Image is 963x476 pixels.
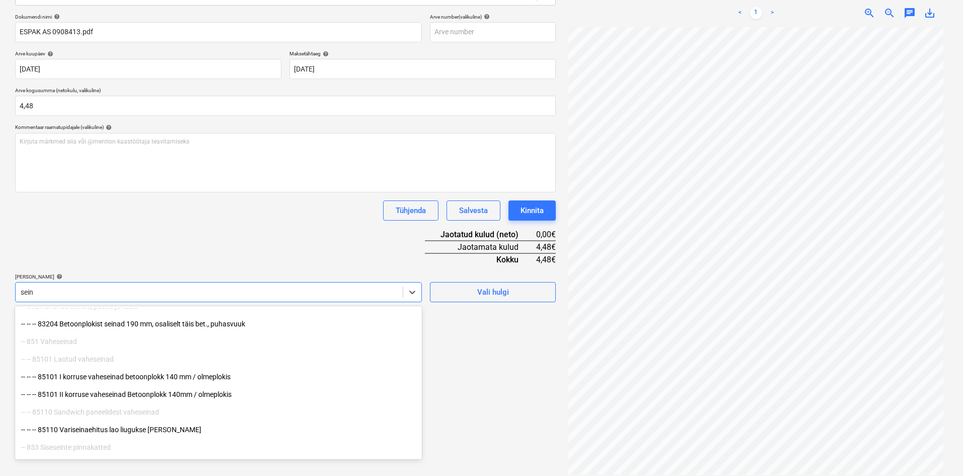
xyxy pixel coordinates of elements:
[15,439,422,455] div: -- 853 Siseseinte pinnakatted
[45,51,53,57] span: help
[15,351,422,367] div: -- -- 85101 Laotud vaheseinad
[15,14,422,20] div: Dokumendi nimi
[15,333,422,350] div: -- 851 Vaheseinad
[535,229,556,241] div: 0,00€
[15,457,422,473] div: -- -- 85302 Seinte krohv- ja tasandus
[15,22,422,42] input: Dokumendi nimi
[447,200,500,221] button: Salvesta
[15,50,281,57] div: Arve kuupäev
[15,386,422,402] div: -- -- -- 85101 II korruse vaheseinad Betoonplokk 140mm / olmeplokis
[104,124,112,130] span: help
[383,200,438,221] button: Tühjenda
[15,404,422,420] div: -- -- 85110 Sandwich paneelidest vaheseinad
[425,253,535,265] div: Kokku
[508,200,556,221] button: Kinnita
[459,204,488,217] div: Salvesta
[15,422,422,438] div: -- -- -- 85110 Variseinaehitus lao liugukse tarvis
[15,369,422,385] div: -- -- -- 85101 I korruse vaheseinad betoonplokk 140 mm / olmeplokis
[15,422,422,438] div: -- -- -- 85110 Variseinaehitus lao liugukse [PERSON_NAME]
[430,282,556,302] button: Vali hulgi
[913,428,963,476] div: Vestlusvidin
[913,428,963,476] iframe: Chat Widget
[15,59,281,79] input: Arve kuupäeva pole määratud.
[425,241,535,253] div: Jaotamata kulud
[535,253,556,265] div: 4,48€
[54,274,62,280] span: help
[289,50,556,57] div: Maksetähtaeg
[425,229,535,241] div: Jaotatud kulud (neto)
[521,204,544,217] div: Kinnita
[15,96,556,116] input: Arve kogusumma (netokulu, valikuline)
[477,286,509,299] div: Vali hulgi
[15,316,422,332] div: -- -- -- 83204 Betoonplokist seinad 190 mm, osaliselt täis bet., puhasvuuk
[482,14,490,20] span: help
[289,59,556,79] input: Tähtaega pole määratud
[15,124,556,130] div: Kommentaar raamatupidajale (valikuline)
[535,241,556,253] div: 4,48€
[430,22,556,42] input: Arve number
[52,14,60,20] span: help
[430,14,556,20] div: Arve number (valikuline)
[396,204,426,217] div: Tühjenda
[321,51,329,57] span: help
[15,87,556,96] p: Arve kogusumma (netokulu, valikuline)
[15,274,422,280] div: [PERSON_NAME]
